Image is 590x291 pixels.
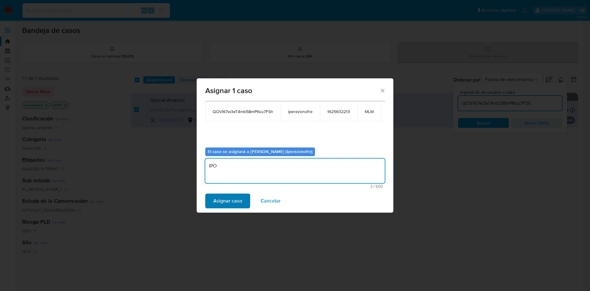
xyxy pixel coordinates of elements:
span: MLM [365,109,374,114]
button: Cancelar [253,194,289,208]
span: Asignar 1 caso [205,87,380,94]
span: Máximo 500 caracteres [207,184,383,188]
textarea: IPO [205,159,385,183]
span: Cancelar [261,194,281,208]
span: QOVl67w3eT4mb58mPKvu7FSh [213,109,273,114]
div: assign-modal [197,78,393,213]
button: Cerrar ventana [380,88,385,93]
span: iperezonofre [288,109,313,114]
span: Asignar caso [213,194,242,208]
b: El caso se asignará a [PERSON_NAME] (iperezonofre) [208,148,313,155]
button: Asignar caso [205,194,250,208]
span: 1625632213 [327,109,350,114]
